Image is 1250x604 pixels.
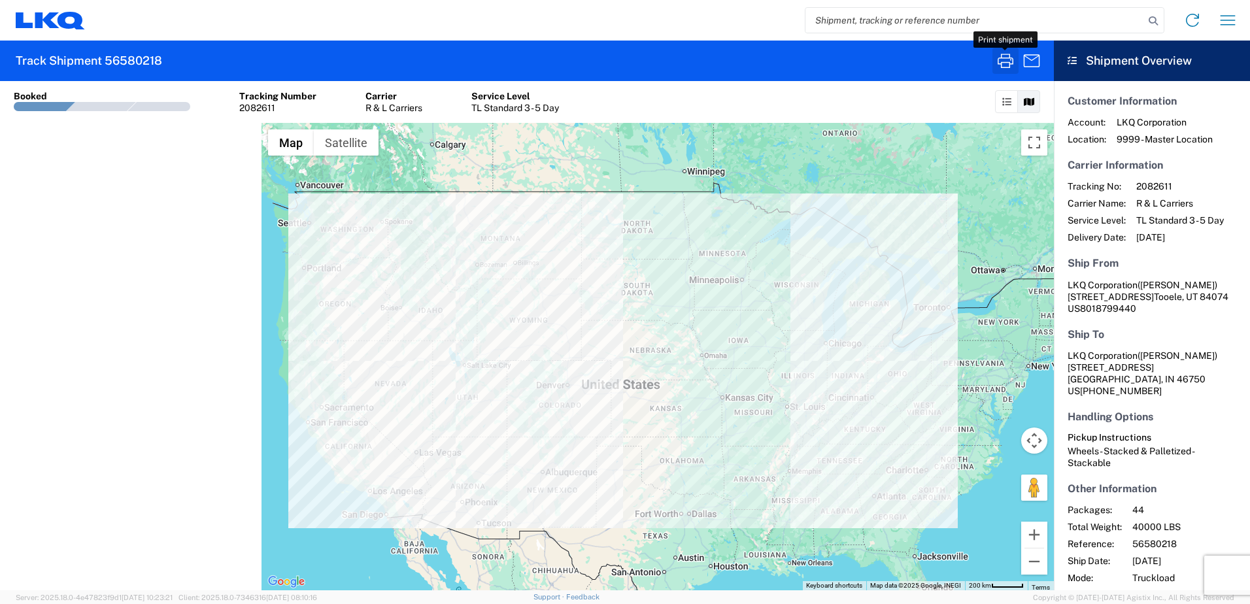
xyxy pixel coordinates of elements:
span: 9999 - Master Location [1117,133,1213,145]
span: [DATE] [1136,231,1224,243]
span: [DATE] 10:23:21 [122,594,173,601]
button: Show street map [268,129,314,156]
span: Service Level: [1068,214,1126,226]
h5: Ship From [1068,257,1236,269]
span: 44 [1132,504,1244,516]
span: LKQ Corporation [1068,280,1138,290]
button: Keyboard shortcuts [806,581,862,590]
span: TL Standard 3 - 5 Day [1136,214,1224,226]
span: ([PERSON_NAME]) [1138,350,1217,361]
div: Service Level [471,90,559,102]
span: Client: 2025.18.0-7346316 [178,594,317,601]
span: 2082611 [1136,180,1224,192]
header: Shipment Overview [1054,41,1250,81]
a: Terms [1032,584,1050,591]
span: Mode: [1068,572,1122,584]
div: R & L Carriers [365,102,422,114]
span: ([PERSON_NAME]) [1138,280,1217,290]
span: 8018799440 [1080,303,1136,314]
img: Google [265,573,308,590]
button: Drag Pegman onto the map to open Street View [1021,475,1047,501]
address: Tooele, UT 84074 US [1068,279,1236,314]
h5: Ship To [1068,328,1236,341]
button: Show satellite imagery [314,129,379,156]
span: Reference: [1068,538,1122,550]
h5: Customer Information [1068,95,1236,107]
span: Agistix Truckload Services [1132,589,1244,601]
span: Creator: [1068,589,1122,601]
span: 200 km [969,582,991,589]
span: Total Weight: [1068,521,1122,533]
span: [DATE] [1132,555,1244,567]
input: Shipment, tracking or reference number [805,8,1144,33]
span: Carrier Name: [1068,197,1126,209]
span: Packages: [1068,504,1122,516]
a: Support [533,593,566,601]
h5: Carrier Information [1068,159,1236,171]
span: 40000 LBS [1132,521,1244,533]
a: Open this area in Google Maps (opens a new window) [265,573,308,590]
button: Zoom out [1021,548,1047,575]
address: [GEOGRAPHIC_DATA], IN 46750 US [1068,350,1236,397]
a: Feedback [566,593,600,601]
div: TL Standard 3 - 5 Day [471,102,559,114]
div: Carrier [365,90,422,102]
div: Wheels - Stacked & Palletized - Stackable [1068,445,1236,469]
span: Truckload [1132,572,1244,584]
span: Copyright © [DATE]-[DATE] Agistix Inc., All Rights Reserved [1033,592,1234,603]
button: Map Scale: 200 km per 46 pixels [965,581,1028,590]
span: Server: 2025.18.0-4e47823f9d1 [16,594,173,601]
h5: Other Information [1068,482,1236,495]
h6: Pickup Instructions [1068,432,1236,443]
span: [PHONE_NUMBER] [1080,386,1162,396]
span: LKQ Corporation [STREET_ADDRESS] [1068,350,1217,373]
button: Zoom in [1021,522,1047,548]
span: 56580218 [1132,538,1244,550]
span: Tracking No: [1068,180,1126,192]
span: [DATE] 08:10:16 [266,594,317,601]
span: Location: [1068,133,1106,145]
span: Delivery Date: [1068,231,1126,243]
div: 2082611 [239,102,316,114]
h5: Handling Options [1068,411,1236,423]
div: Booked [14,90,47,102]
span: [STREET_ADDRESS] [1068,292,1154,302]
div: Tracking Number [239,90,316,102]
span: Account: [1068,116,1106,128]
span: R & L Carriers [1136,197,1224,209]
span: Ship Date: [1068,555,1122,567]
h2: Track Shipment 56580218 [16,53,162,69]
button: Map camera controls [1021,428,1047,454]
span: LKQ Corporation [1117,116,1213,128]
span: Map data ©2025 Google, INEGI [870,582,961,589]
button: Toggle fullscreen view [1021,129,1047,156]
